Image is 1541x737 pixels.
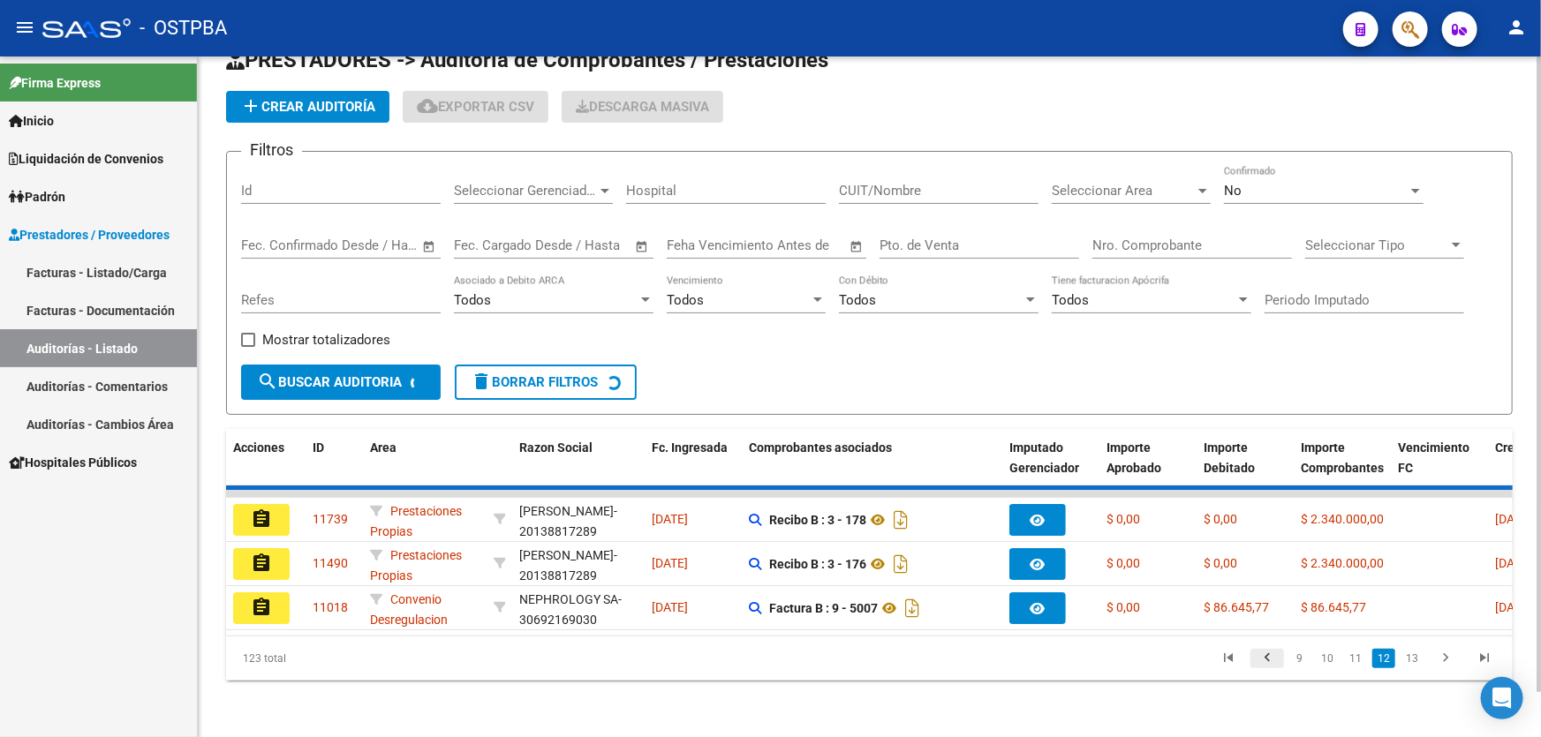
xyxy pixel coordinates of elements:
div: [PERSON_NAME] [519,545,614,566]
span: $ 86.645,77 [1204,600,1269,614]
div: 123 total [226,636,480,681]
span: Seleccionar Gerenciador [454,183,597,199]
span: Prestaciones Propias [370,548,462,583]
input: Fecha fin [329,237,414,253]
span: $ 2.340.000,00 [1301,512,1384,526]
span: Razon Social [519,440,593,455]
div: - 20138817289 [519,545,638,583]
datatable-header-cell: Importe Debitado [1197,429,1294,507]
datatable-header-cell: Comprobantes asociados [742,429,1002,507]
div: Open Intercom Messenger [1481,677,1523,719]
div: [PERSON_NAME] [519,501,614,522]
input: Fecha inicio [241,237,313,253]
strong: Factura B : 9 - 5007 [769,601,878,615]
app-download-masive: Descarga masiva de comprobantes (adjuntos) [562,91,723,123]
span: Creado [1495,440,1536,455]
span: Todos [667,292,704,308]
span: Padrón [9,187,65,207]
span: $ 2.340.000,00 [1301,556,1384,570]
mat-icon: menu [14,17,35,38]
button: Open calendar [847,237,867,257]
span: Seleccionar Tipo [1305,237,1448,253]
span: Importe Comprobantes [1301,440,1384,475]
span: Liquidación de Convenios [9,149,163,169]
div: NEPHROLOGY SA [519,590,618,610]
mat-icon: assignment [251,553,272,574]
button: Open calendar [419,237,440,257]
mat-icon: assignment [251,508,272,530]
span: No [1224,183,1242,199]
span: Seleccionar Area [1052,183,1195,199]
mat-icon: person [1506,17,1527,38]
span: $ 0,00 [1107,512,1140,526]
span: Todos [454,292,491,308]
span: - OSTPBA [140,9,227,48]
button: Buscar Auditoria [241,365,441,400]
span: $ 0,00 [1107,556,1140,570]
datatable-header-cell: Area [363,429,487,507]
span: 11739 [313,512,348,526]
div: - 30692169030 [519,590,638,627]
span: [DATE] [652,556,688,570]
datatable-header-cell: Vencimiento FC [1391,429,1488,507]
mat-icon: delete [471,371,492,392]
span: Area [370,440,397,455]
datatable-header-cell: Importe Comprobantes [1294,429,1391,507]
strong: Recibo B : 3 - 176 [769,557,866,571]
datatable-header-cell: Razon Social [512,429,645,507]
span: 11490 [313,556,348,570]
datatable-header-cell: Imputado Gerenciador [1002,429,1099,507]
span: $ 0,00 [1107,600,1140,614]
datatable-header-cell: Importe Aprobado [1099,429,1197,507]
span: Exportar CSV [417,99,534,115]
span: Fc. Ingresada [652,440,728,455]
span: $ 0,00 [1204,556,1237,570]
datatable-header-cell: ID [306,429,363,507]
span: Mostrar totalizadores [262,329,390,350]
span: Borrar Filtros [471,374,598,390]
mat-icon: search [257,371,278,392]
h3: Filtros [241,138,302,162]
span: Vencimiento FC [1398,440,1469,475]
span: Crear Auditoría [240,99,375,115]
i: Descargar documento [901,594,924,622]
span: Acciones [233,440,284,455]
i: Descargar documento [889,550,912,578]
strong: Recibo B : 3 - 178 [769,513,866,527]
mat-icon: add [240,95,261,117]
span: PRESTADORES -> Auditoría de Comprobantes / Prestaciones [226,48,828,72]
span: Imputado Gerenciador [1009,440,1079,475]
span: Importe Aprobado [1107,440,1161,475]
mat-icon: cloud_download [417,95,438,117]
span: [DATE] [1495,600,1531,614]
button: Borrar Filtros [455,365,637,400]
span: Hospitales Públicos [9,453,137,472]
input: Fecha inicio [454,237,525,253]
span: Comprobantes asociados [749,440,892,455]
datatable-header-cell: Fc. Ingresada [645,429,742,507]
button: Descarga Masiva [562,91,723,123]
span: Prestaciones Propias [370,504,462,538]
span: Buscar Auditoria [257,374,402,390]
span: $ 86.645,77 [1301,600,1366,614]
mat-icon: assignment [251,597,272,618]
span: Todos [1052,292,1089,308]
span: 11018 [313,600,348,614]
button: Crear Auditoría [226,91,389,123]
button: Exportar CSV [403,91,548,123]
datatable-header-cell: Acciones [226,429,306,507]
span: [DATE] [652,600,688,614]
span: [DATE] [652,512,688,526]
span: Importe Debitado [1204,440,1255,475]
input: Fecha fin [541,237,627,253]
span: Inicio [9,111,54,131]
span: Descarga Masiva [576,99,709,115]
span: [DATE] [1495,556,1531,570]
i: Descargar documento [889,506,912,534]
button: Open calendar [632,237,653,257]
span: Todos [839,292,876,308]
span: $ 0,00 [1204,512,1237,526]
div: - 20138817289 [519,501,638,538]
span: Prestadores / Proveedores [9,225,170,244]
span: Firma Express [9,73,101,93]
